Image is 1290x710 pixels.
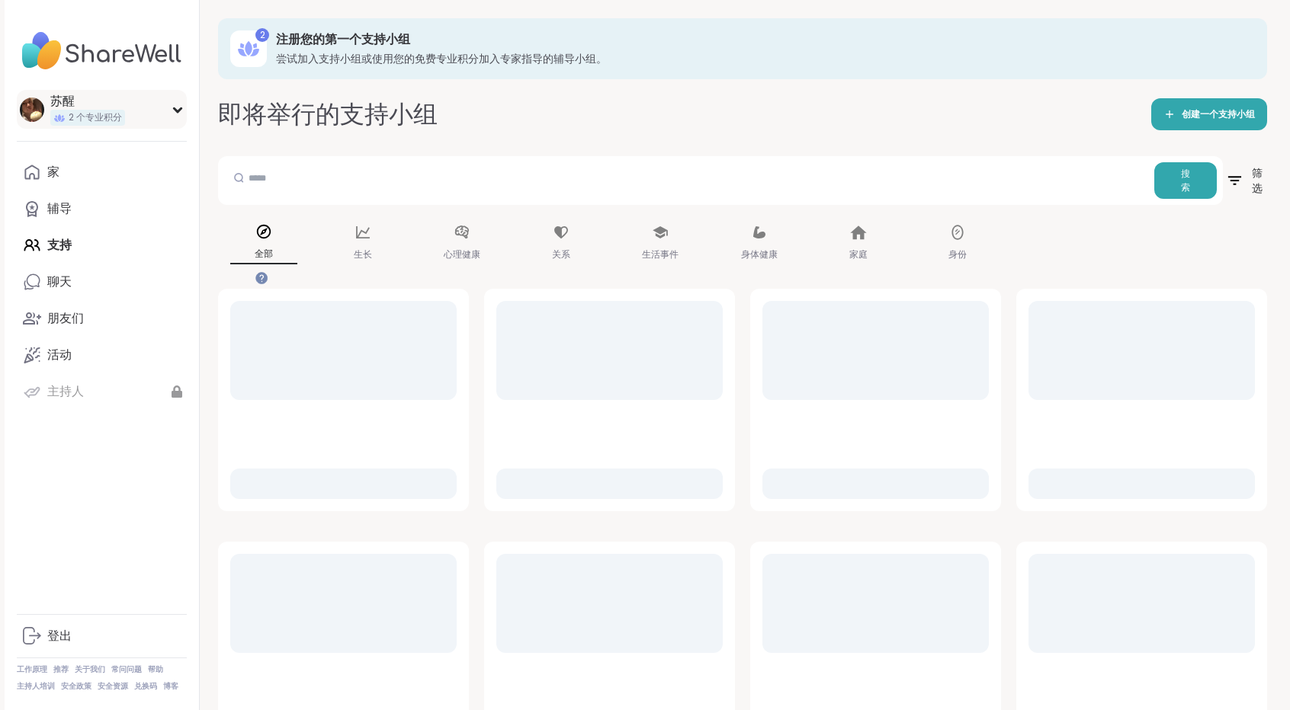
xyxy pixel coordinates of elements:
a: 朋友们 [17,300,187,337]
font: 生长 [354,248,372,261]
font: 朋友们 [47,309,84,327]
font: 2 [260,28,265,41]
a: 辅导 [17,190,187,227]
a: 安全政策 [61,681,91,692]
font: 安全资源 [98,680,128,692]
a: 关于我们 [75,664,105,675]
font: 安全政策 [61,680,91,692]
img: 苏醒 [20,98,44,122]
font: 2 个专业积分 [69,110,122,123]
button: 搜索 [1154,162,1217,199]
img: ShareWell Nav 徽标 [17,24,187,78]
font: 主持人培训 [17,680,55,692]
font: 筛选 [1252,165,1263,196]
a: 帮助 [148,664,163,675]
font: 家庭 [849,248,868,261]
a: 常问问题 [111,664,142,675]
font: 博客 [163,680,178,692]
a: 安全资源 [98,681,128,692]
a: 活动 [17,337,187,373]
a: 创建一个支持小组 [1151,98,1267,130]
a: 博客 [163,681,178,692]
font: 兑换码 [134,680,157,692]
font: 尝试加入支持小组或使用您的免费专业积分加入专家指导的辅导小组。 [276,51,607,66]
font: 注册您的第一个支持小组 [276,30,410,48]
font: 苏醒 [50,92,75,110]
iframe: Spotlight [255,272,268,284]
a: 主持人 [17,373,187,410]
font: 家 [47,163,59,181]
font: 全部 [255,247,273,260]
a: 主持人培训 [17,681,55,692]
a: 推荐 [53,664,69,675]
font: 身体健康 [741,248,778,261]
a: 家 [17,154,187,190]
font: 关系 [552,248,570,261]
font: 推荐 [53,664,69,675]
font: 帮助 [148,664,163,675]
font: 生活事件 [642,248,679,261]
font: 聊天 [47,273,72,290]
a: 聊天 [17,264,187,300]
font: 搜索 [1181,167,1190,193]
a: 兑换码 [134,681,157,692]
font: 工作原理 [17,664,47,675]
font: 关于我们 [75,664,105,675]
font: 常问问题 [111,664,142,675]
a: 登出 [17,618,187,654]
font: 创建一个支持小组 [1182,107,1255,120]
font: 活动 [47,346,72,363]
font: 心理健康 [444,248,480,261]
button: 筛选 [1226,156,1267,205]
font: 登出 [47,627,72,644]
font: 身份 [948,248,967,261]
font: 即将举行的支持小组 [218,97,438,131]
a: 工作原理 [17,664,47,675]
font: 辅导 [47,200,72,217]
font: 主持人 [47,382,84,400]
